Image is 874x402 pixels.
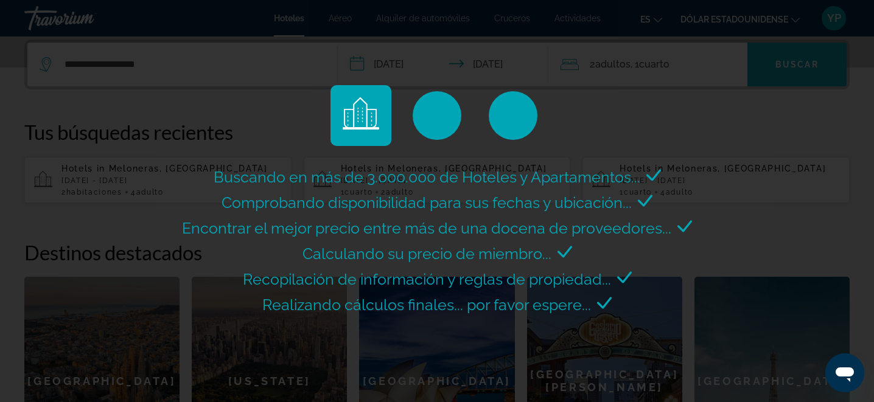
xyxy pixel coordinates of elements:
span: Buscando en más de 3.000.000 de Hoteles y Apartamentos... [214,168,640,186]
span: Encontrar el mejor precio entre más de una docena de proveedores... [182,219,671,237]
span: Calculando su precio de miembro... [302,244,551,263]
span: Realizando cálculos finales... por favor espere... [262,296,591,314]
span: Recopilación de información y reglas de propiedad... [243,270,611,288]
iframe: Botón para iniciar la ventana de mensajería [825,353,864,392]
span: Comprobando disponibilidad para sus fechas y ubicación... [222,193,632,212]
